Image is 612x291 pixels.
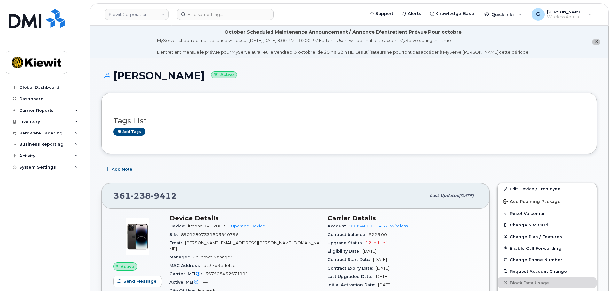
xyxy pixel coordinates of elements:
span: Initial Activation Date [327,282,378,287]
span: Change Plan / Features [510,234,562,239]
button: Change Plan / Features [498,231,597,242]
span: Contract balance [327,232,369,237]
span: Unknown Manager [193,255,232,259]
h1: [PERSON_NAME] [101,70,597,81]
span: Active [121,264,134,270]
span: Add Note [112,166,132,172]
button: Change Phone Number [498,254,597,265]
span: [DATE] [376,266,389,271]
span: iPhone 14 128GB [188,224,225,228]
span: 357508452571111 [205,272,248,276]
span: Last updated [430,193,459,198]
button: Block Data Usage [498,277,597,288]
span: bc37d3edefac [203,263,235,268]
span: [DATE] [378,282,392,287]
a: + Upgrade Device [228,224,265,228]
div: MyServe scheduled maintenance will occur [DATE][DATE] 8:00 PM - 10:00 PM Eastern. Users will be u... [157,37,530,55]
span: [DATE] [373,257,387,262]
a: 990540011 - AT&T Wireless [349,224,408,228]
small: Active [211,71,237,79]
span: SIM [169,232,181,237]
button: Reset Voicemail [498,208,597,219]
button: close notification [592,39,600,45]
button: Request Account Change [498,265,597,277]
span: Account [327,224,349,228]
span: Active IMEI [169,280,203,285]
button: Add Roaming Package [498,195,597,208]
span: Manager [169,255,193,259]
span: Enable Call Forwarding [510,246,561,250]
span: Carrier IMEI [169,272,205,276]
span: $225.00 [369,232,387,237]
img: image20231002-3703462-njx0qo.jpeg [118,218,157,256]
span: Device [169,224,188,228]
span: 12 mth left [365,241,388,245]
iframe: Messenger Launcher [584,263,607,286]
div: October Scheduled Maintenance Announcement / Annonce D'entretient Prévue Pour octobre [224,29,462,35]
button: Change SIM Card [498,219,597,231]
span: Contract Start Date [327,257,373,262]
span: [DATE] [459,193,474,198]
span: Upgrade Status [327,241,365,245]
span: Add Roaming Package [503,199,561,205]
h3: Carrier Details [327,214,478,222]
span: — [203,280,208,285]
span: 361 [114,191,177,201]
span: Email [169,241,185,245]
span: 89012807331503940796 [181,232,239,237]
button: Enable Call Forwarding [498,242,597,254]
button: Add Note [101,164,138,175]
a: Edit Device / Employee [498,183,597,195]
span: MAC Address [169,263,203,268]
span: 9412 [151,191,177,201]
span: Send Message [123,278,157,284]
span: 238 [131,191,151,201]
span: Last Upgraded Date [327,274,375,279]
span: [PERSON_NAME][EMAIL_ADDRESS][PERSON_NAME][DOMAIN_NAME] [169,241,319,251]
h3: Device Details [169,214,320,222]
span: Contract Expiry Date [327,266,376,271]
h3: Tags List [113,117,585,125]
span: [DATE] [363,249,376,254]
button: Send Message [113,276,162,287]
span: Eligibility Date [327,249,363,254]
span: [DATE] [375,274,388,279]
a: Add tags [113,128,145,136]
